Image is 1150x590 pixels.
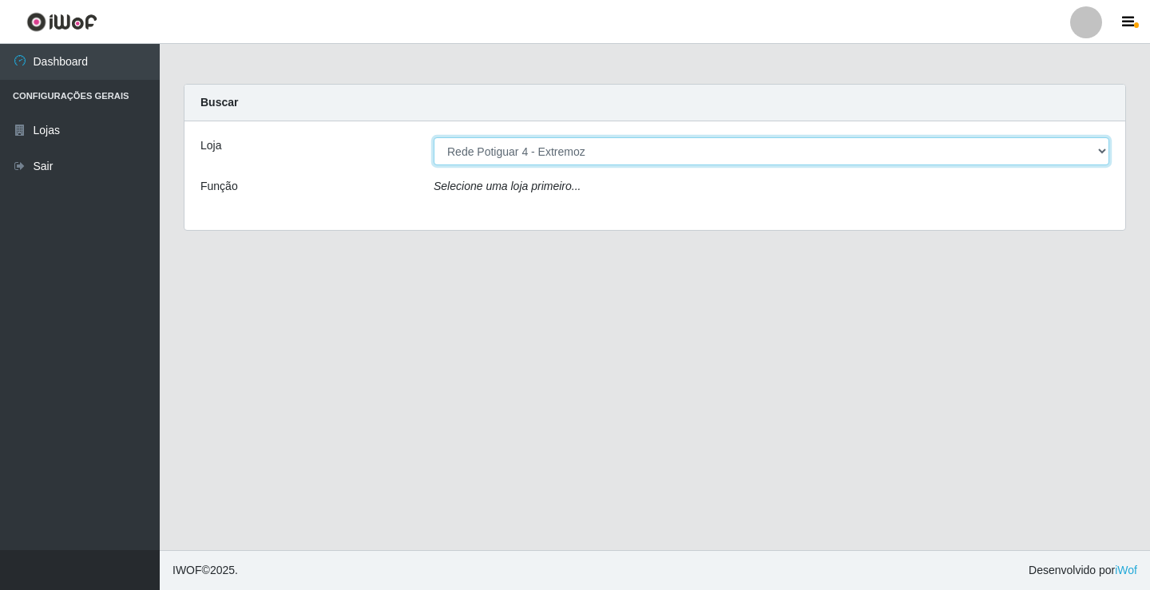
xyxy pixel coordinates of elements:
span: IWOF [172,564,202,576]
label: Função [200,178,238,195]
a: iWof [1115,564,1137,576]
i: Selecione uma loja primeiro... [434,180,581,192]
span: © 2025 . [172,562,238,579]
img: CoreUI Logo [26,12,97,32]
strong: Buscar [200,96,238,109]
label: Loja [200,137,221,154]
span: Desenvolvido por [1029,562,1137,579]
